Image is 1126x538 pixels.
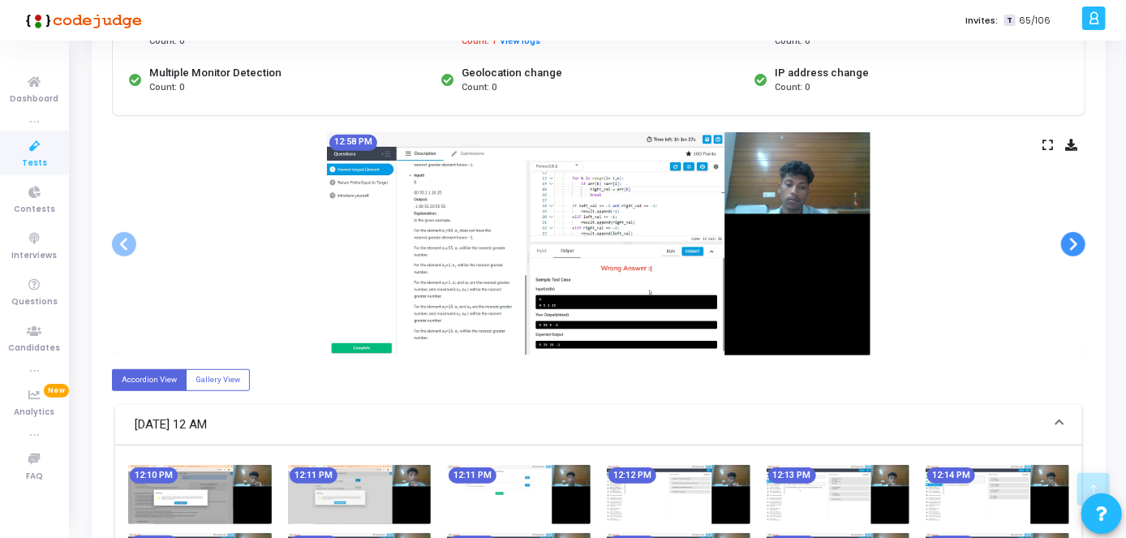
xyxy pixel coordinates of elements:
[288,465,432,524] img: screenshot-1755758462757.jpeg
[499,34,541,49] button: View logs
[149,65,281,81] div: Multiple Monitor Detection
[26,470,43,484] span: FAQ
[329,135,377,151] mat-chip: 12:58 PM
[20,4,142,37] img: logo
[462,65,562,81] div: Geolocation change
[11,295,58,309] span: Questions
[1019,14,1051,28] span: 65/106
[607,465,750,524] img: screenshot-1755758552151.jpeg
[327,132,870,356] img: screenshot-1755761312144.jpeg
[115,405,1082,445] mat-expansion-panel-header: [DATE] 12 AM
[112,369,187,391] label: Accordion View
[775,65,869,81] div: IP address change
[22,157,47,170] span: Tests
[926,465,1069,524] img: screenshot-1755758672134.jpeg
[1004,15,1015,27] span: T
[462,81,496,95] span: Count: 0
[149,35,184,49] span: Count: 0
[9,342,61,355] span: Candidates
[44,384,69,398] span: New
[290,467,337,484] mat-chip: 12:11 PM
[767,465,910,524] img: screenshot-1755758612148.jpeg
[15,406,55,420] span: Analytics
[965,14,998,28] label: Invites:
[135,415,1043,434] mat-panel-title: [DATE] 12 AM
[449,467,496,484] mat-chip: 12:11 PM
[768,467,816,484] mat-chip: 12:13 PM
[11,93,59,106] span: Dashboard
[775,81,810,95] span: Count: 0
[14,203,55,217] span: Contests
[927,467,975,484] mat-chip: 12:14 PM
[130,467,178,484] mat-chip: 12:10 PM
[447,465,591,524] img: screenshot-1755758492128.jpeg
[12,249,58,263] span: Interviews
[149,81,184,95] span: Count: 0
[186,369,250,391] label: Gallery View
[608,467,656,484] mat-chip: 12:12 PM
[128,465,272,524] img: screenshot-1755758432090.jpeg
[775,35,810,49] span: Count: 0
[462,35,496,49] span: Count: 1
